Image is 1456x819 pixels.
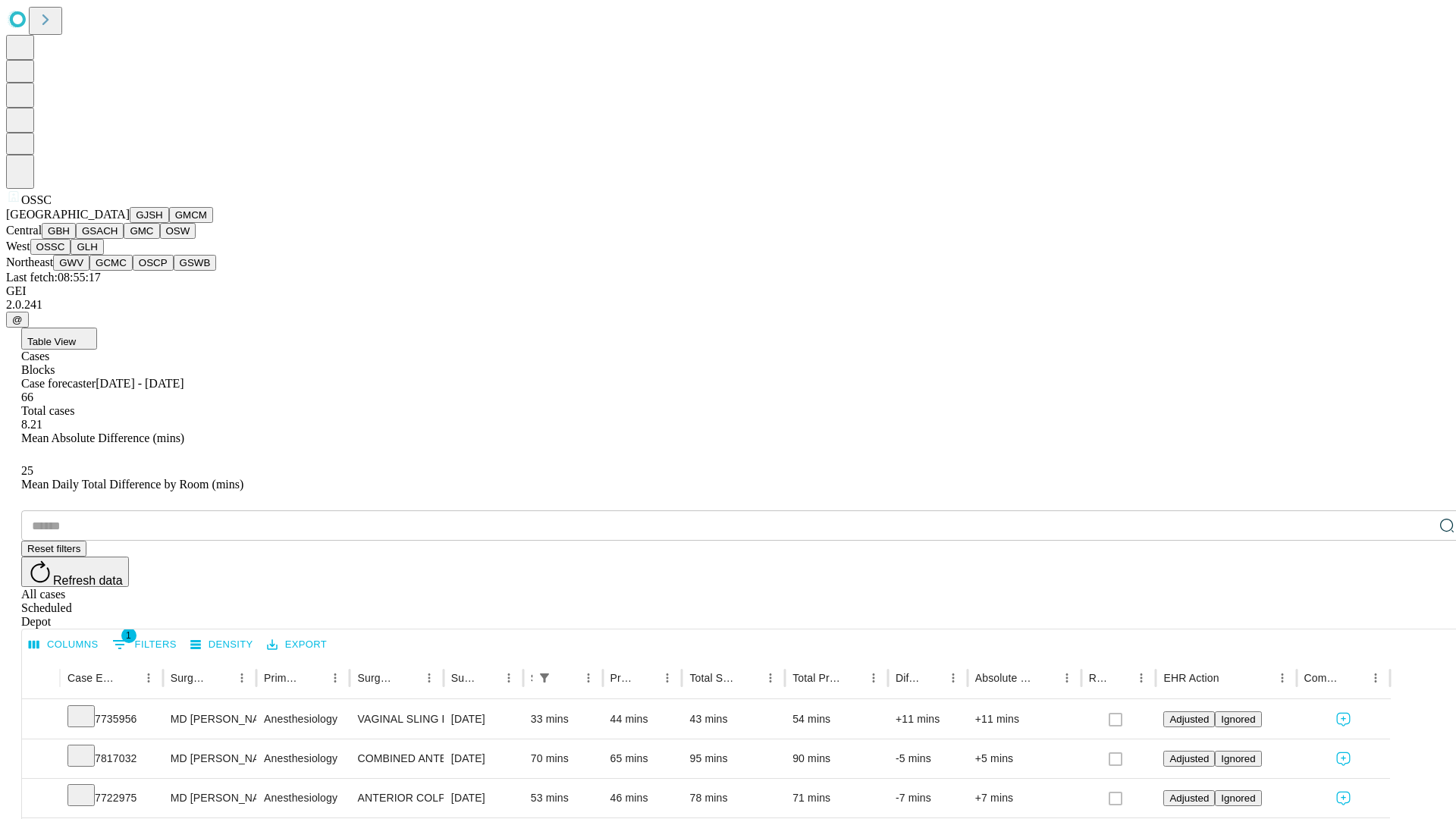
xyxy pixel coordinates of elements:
[610,700,675,739] div: 44 mins
[689,779,777,817] div: 78 mins
[27,336,76,347] span: Table View
[531,739,595,778] div: 70 mins
[1215,711,1261,727] button: Ignored
[1221,714,1255,725] span: Ignored
[578,667,599,689] button: Menu
[21,557,129,587] button: Refresh data
[21,478,243,491] span: Mean Daily Total Difference by Room (mins)
[1344,667,1365,689] button: Sort
[842,667,863,689] button: Sort
[657,667,678,689] button: Menu
[689,739,777,778] div: 95 mins
[231,667,253,689] button: Menu
[6,208,130,221] span: [GEOGRAPHIC_DATA]
[1221,792,1255,804] span: Ignored
[1215,751,1261,767] button: Ignored
[610,779,675,817] div: 46 mins
[171,672,209,684] div: Surgeon Name
[1089,672,1109,684] div: Resolved in EHR
[451,672,475,684] div: Surgery Date
[863,667,884,689] button: Menu
[42,223,76,239] button: GBH
[610,672,635,684] div: Predicted In Room Duration
[121,628,136,643] span: 1
[21,328,97,350] button: Table View
[21,464,33,477] span: 25
[174,255,217,271] button: GSWB
[943,667,964,689] button: Menu
[21,431,184,444] span: Mean Absolute Difference (mins)
[975,739,1074,778] div: +5 mins
[610,739,675,778] div: 65 mins
[171,739,249,778] div: MD [PERSON_NAME]
[6,284,1450,298] div: GEI
[419,667,440,689] button: Menu
[21,377,96,390] span: Case forecaster
[689,700,777,739] div: 43 mins
[130,207,169,223] button: GJSH
[6,298,1450,312] div: 2.0.241
[635,667,657,689] button: Sort
[1056,667,1078,689] button: Menu
[1169,714,1209,725] span: Adjusted
[171,779,249,817] div: MD [PERSON_NAME]
[264,779,342,817] div: Anesthesiology
[896,672,920,684] div: Difference
[30,239,71,255] button: OSSC
[792,779,880,817] div: 71 mins
[357,739,435,778] div: COMBINED ANTEROPOSTERIOR [MEDICAL_DATA], CYSTO
[21,418,42,431] span: 8.21
[1163,711,1215,727] button: Adjusted
[689,672,737,684] div: Total Scheduled Duration
[263,633,331,657] button: Export
[187,633,257,657] button: Density
[30,707,52,733] button: Expand
[21,404,74,417] span: Total cases
[6,256,53,268] span: Northeast
[921,667,943,689] button: Sort
[1163,790,1215,806] button: Adjusted
[531,700,595,739] div: 33 mins
[6,224,42,237] span: Central
[451,739,516,778] div: [DATE]
[1163,672,1219,684] div: EHR Action
[53,574,123,587] span: Refresh data
[1272,667,1293,689] button: Menu
[171,700,249,739] div: MD [PERSON_NAME]
[1131,667,1152,689] button: Menu
[1035,667,1056,689] button: Sort
[21,193,52,206] span: OSSC
[1109,667,1131,689] button: Sort
[67,739,155,778] div: 7817032
[25,633,102,657] button: Select columns
[1365,667,1386,689] button: Menu
[451,700,516,739] div: [DATE]
[1304,672,1342,684] div: Comments
[534,667,555,689] div: 1 active filter
[531,672,532,684] div: Scheduled In Room Duration
[6,271,101,284] span: Last fetch: 08:55:17
[89,255,133,271] button: GCMC
[1169,753,1209,764] span: Adjusted
[534,667,555,689] button: Show filters
[477,667,498,689] button: Sort
[67,779,155,817] div: 7722975
[303,667,325,689] button: Sort
[896,739,960,778] div: -5 mins
[357,700,435,739] div: VAGINAL SLING PROCEDURE FOR [MEDICAL_DATA]
[357,779,435,817] div: ANTERIOR COLPORRAPHY, [MEDICAL_DATA], CYSTO
[1163,751,1215,767] button: Adjusted
[1221,753,1255,764] span: Ignored
[264,739,342,778] div: Anesthesiology
[138,667,159,689] button: Menu
[53,255,89,271] button: GWV
[739,667,760,689] button: Sort
[133,255,174,271] button: OSCP
[498,667,519,689] button: Menu
[896,779,960,817] div: -7 mins
[76,223,124,239] button: GSACH
[975,672,1034,684] div: Absolute Difference
[67,672,115,684] div: Case Epic Id
[160,223,196,239] button: OSW
[6,240,30,253] span: West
